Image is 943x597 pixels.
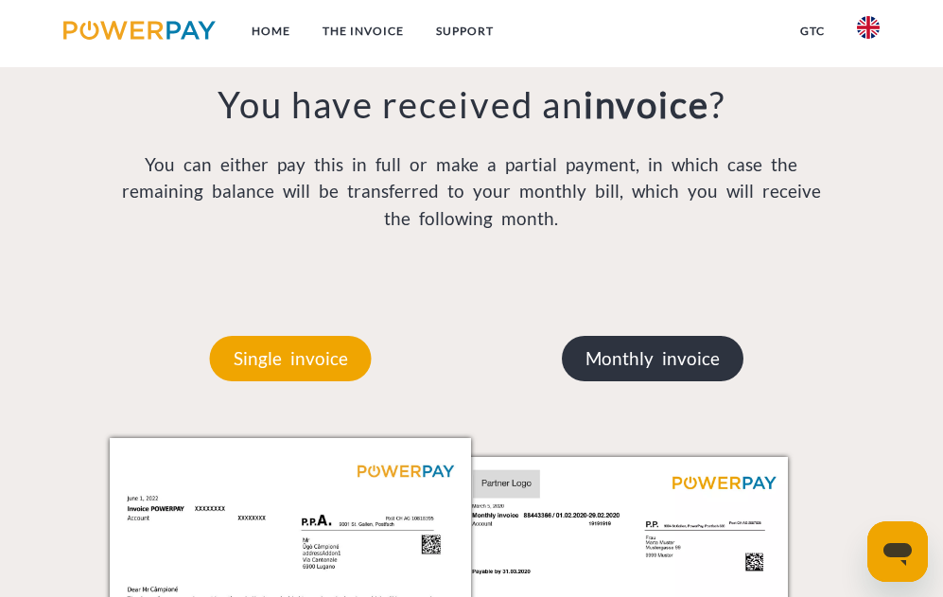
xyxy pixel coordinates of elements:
p: Single invoice [210,336,372,381]
img: logo-powerpay.svg [63,21,216,40]
a: THE INVOICE [306,14,420,48]
p: Monthly invoice [562,336,743,381]
img: en [857,16,880,39]
a: GTC [784,14,841,48]
iframe: Button to launch messaging window [867,521,928,582]
b: invoice [584,82,709,126]
a: Support [420,14,510,48]
h3: You have received an ? [110,82,834,128]
a: Home [236,14,306,48]
p: You can either pay this in full or make a partial payment, in which case the remaining balance wi... [110,151,834,232]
